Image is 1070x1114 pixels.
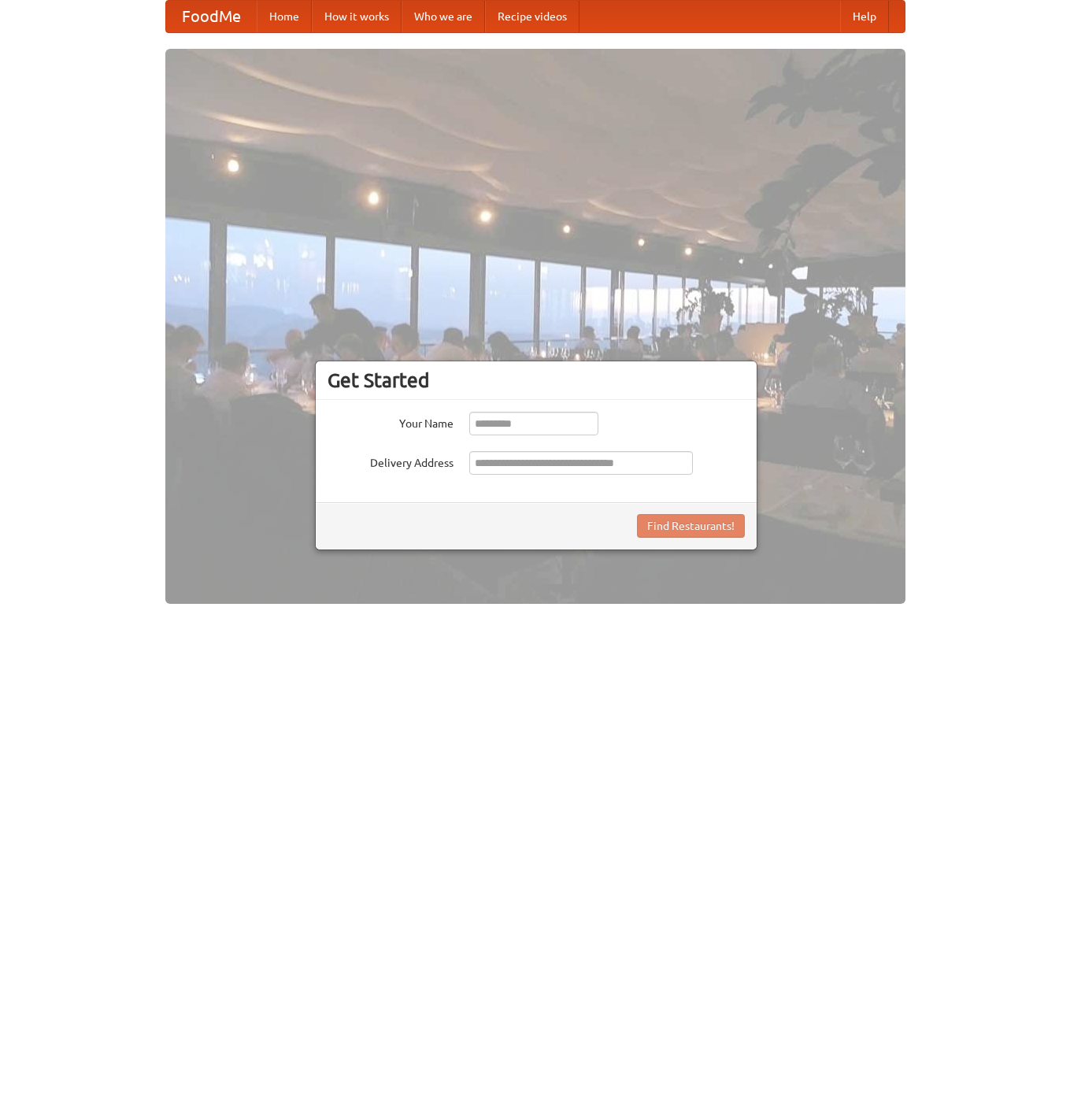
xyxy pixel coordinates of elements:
[312,1,402,32] a: How it works
[328,451,454,471] label: Delivery Address
[840,1,889,32] a: Help
[637,514,745,538] button: Find Restaurants!
[166,1,257,32] a: FoodMe
[257,1,312,32] a: Home
[402,1,485,32] a: Who we are
[328,368,745,392] h3: Get Started
[485,1,579,32] a: Recipe videos
[328,412,454,431] label: Your Name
